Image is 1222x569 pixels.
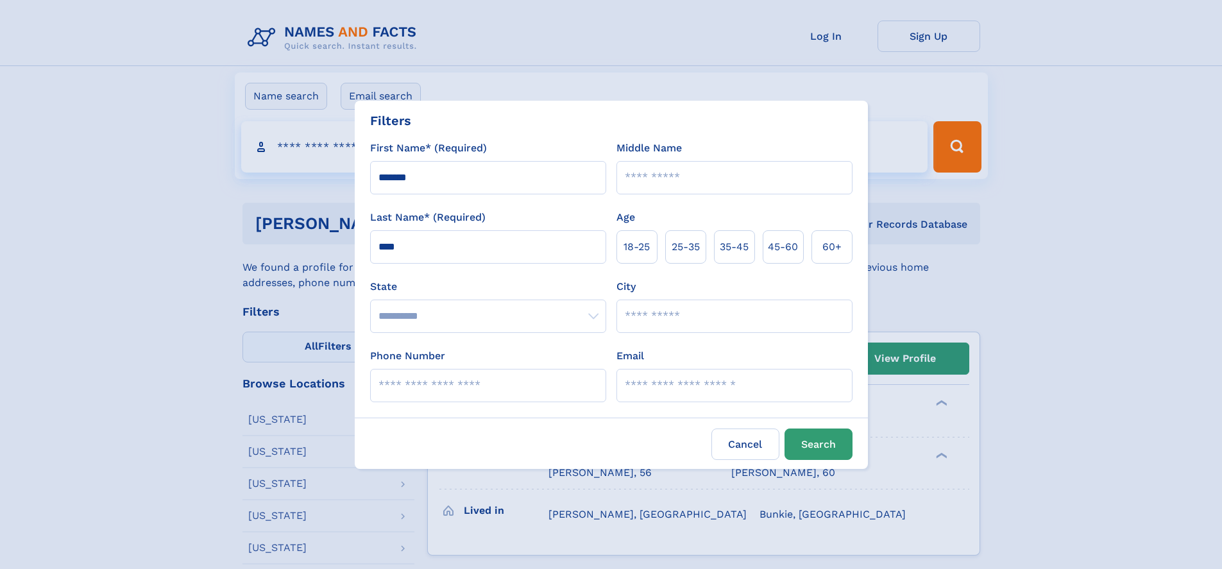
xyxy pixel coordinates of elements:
span: 60+ [822,239,842,255]
span: 25‑35 [672,239,700,255]
label: Cancel [711,429,779,460]
label: Email [616,348,644,364]
label: First Name* (Required) [370,140,487,156]
div: Filters [370,111,411,130]
button: Search [785,429,853,460]
label: Phone Number [370,348,445,364]
label: City [616,279,636,294]
label: Age [616,210,635,225]
label: Middle Name [616,140,682,156]
span: 35‑45 [720,239,749,255]
label: State [370,279,606,294]
span: 45‑60 [768,239,798,255]
label: Last Name* (Required) [370,210,486,225]
span: 18‑25 [624,239,650,255]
